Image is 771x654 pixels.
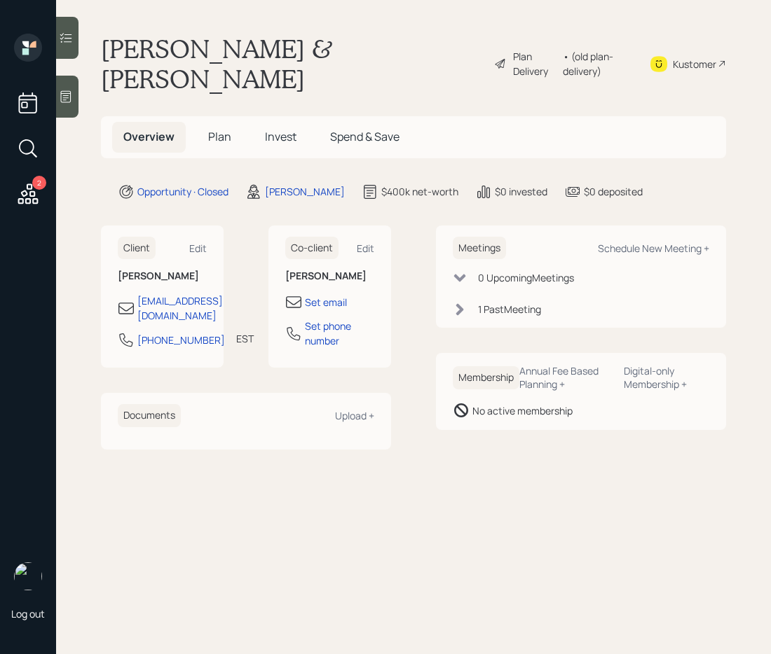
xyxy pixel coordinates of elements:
h6: [PERSON_NAME] [285,270,374,282]
div: [EMAIL_ADDRESS][DOMAIN_NAME] [137,293,223,323]
span: Overview [123,129,175,144]
div: Edit [357,242,374,255]
div: Opportunity · Closed [137,184,228,199]
div: $0 invested [495,184,547,199]
h6: [PERSON_NAME] [118,270,207,282]
div: Schedule New Meeting + [598,242,709,255]
div: 1 Past Meeting [478,302,541,316]
div: [PERSON_NAME] [265,184,345,199]
h6: Co-client [285,237,339,260]
div: 2 [32,176,46,190]
span: Spend & Save [330,129,400,144]
div: Upload + [335,409,374,422]
div: Plan Delivery [513,49,557,78]
div: Digital-only Membership + [624,364,709,391]
div: Set email [305,295,347,309]
div: Kustomer [673,57,716,71]
div: Set phone number [305,319,374,348]
div: $400k net-worth [381,184,458,199]
div: $0 deposited [584,184,643,199]
div: [PHONE_NUMBER] [137,333,225,347]
h6: Meetings [453,237,506,260]
h6: Documents [118,404,181,427]
div: Log out [11,607,45,620]
h6: Client [118,237,156,260]
h1: [PERSON_NAME] & [PERSON_NAME] [101,34,483,94]
img: sami-boghos-headshot.png [14,562,42,590]
span: Plan [208,129,231,144]
div: No active membership [472,403,573,418]
div: • (old plan-delivery) [563,49,632,78]
span: Invest [265,129,296,144]
div: Edit [189,242,207,255]
div: Annual Fee Based Planning + [519,364,613,391]
div: EST [236,331,254,346]
h6: Membership [453,366,519,389]
div: 0 Upcoming Meeting s [478,270,574,285]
